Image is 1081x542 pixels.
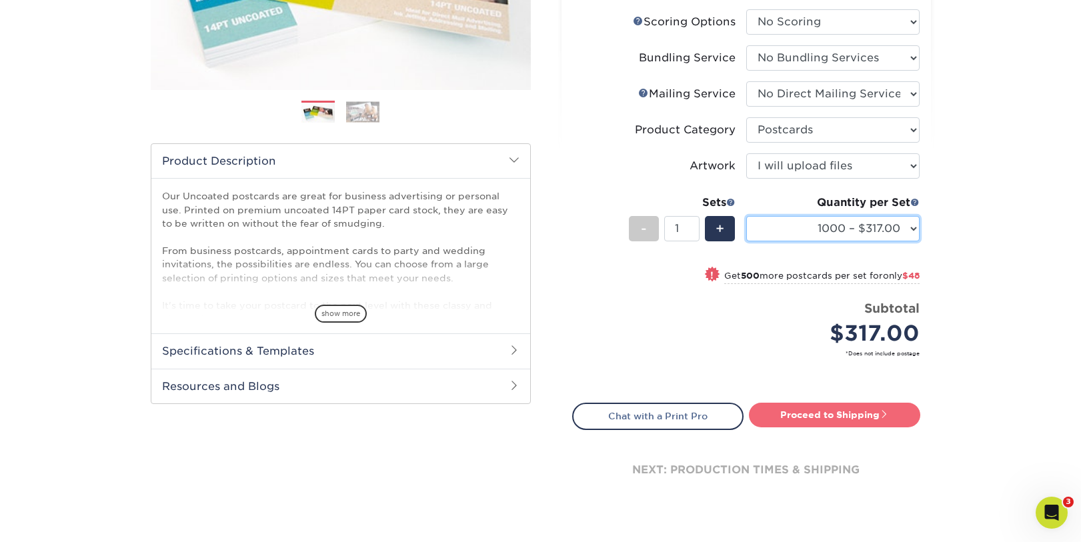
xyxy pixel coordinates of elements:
[1063,497,1074,507] span: 3
[572,430,920,510] div: next: production times & shipping
[639,50,736,66] div: Bundling Service
[641,219,647,239] span: -
[629,195,736,211] div: Sets
[638,86,736,102] div: Mailing Service
[151,333,530,368] h2: Specifications & Templates
[902,271,920,281] span: $48
[151,369,530,403] h2: Resources and Blogs
[756,317,920,349] div: $317.00
[301,101,335,125] img: Postcards 01
[572,403,744,429] a: Chat with a Print Pro
[710,268,714,282] span: !
[724,271,920,284] small: Get more postcards per set for
[315,305,367,323] span: show more
[746,195,920,211] div: Quantity per Set
[749,403,920,427] a: Proceed to Shipping
[690,158,736,174] div: Artwork
[635,122,736,138] div: Product Category
[883,271,920,281] span: only
[162,189,519,325] p: Our Uncoated postcards are great for business advertising or personal use. Printed on premium unc...
[633,14,736,30] div: Scoring Options
[864,301,920,315] strong: Subtotal
[346,101,379,122] img: Postcards 02
[583,349,920,357] small: *Does not include postage
[3,501,113,537] iframe: Google Customer Reviews
[716,219,724,239] span: +
[741,271,760,281] strong: 500
[1036,497,1068,529] iframe: Intercom live chat
[151,144,530,178] h2: Product Description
